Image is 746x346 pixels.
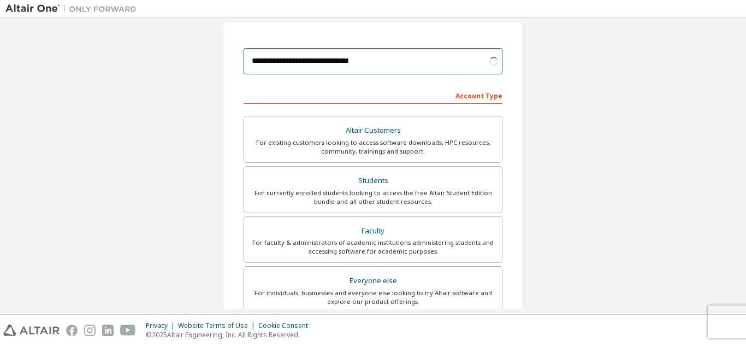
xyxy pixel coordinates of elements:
img: Altair One [5,3,142,14]
div: Cookie Consent [258,321,315,330]
div: For faculty & administrators of academic institutions administering students and accessing softwa... [251,238,495,256]
div: For currently enrolled students looking to access the free Altair Student Edition bundle and all ... [251,189,495,206]
img: facebook.svg [66,325,78,336]
img: youtube.svg [120,325,136,336]
img: linkedin.svg [102,325,114,336]
div: Altair Customers [251,123,495,138]
img: instagram.svg [84,325,96,336]
div: Students [251,173,495,189]
div: Privacy [146,321,178,330]
div: Account Type [244,86,502,104]
div: Faculty [251,224,495,239]
div: For existing customers looking to access software downloads, HPC resources, community, trainings ... [251,138,495,156]
div: Website Terms of Use [178,321,258,330]
div: Everyone else [251,273,495,289]
img: altair_logo.svg [3,325,60,336]
p: © 2025 Altair Engineering, Inc. All Rights Reserved. [146,330,315,339]
div: For individuals, businesses and everyone else looking to try Altair software and explore our prod... [251,289,495,306]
